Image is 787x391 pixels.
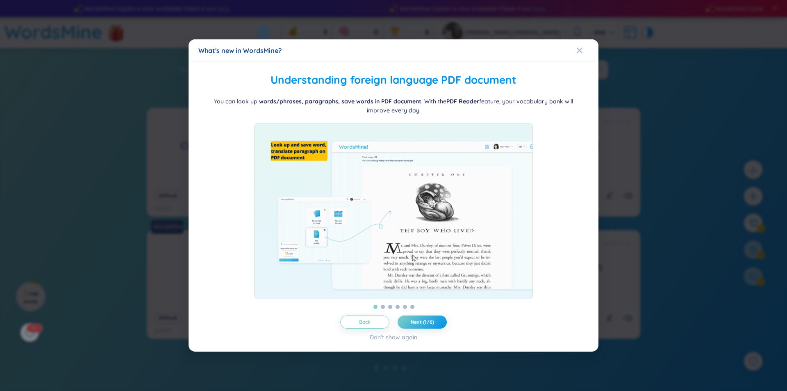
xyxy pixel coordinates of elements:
[411,319,434,325] span: Next (1/6)
[410,305,414,309] button: 6
[576,39,598,62] button: Close
[373,305,378,309] button: 1
[198,46,589,55] div: What's new in WordsMine?
[259,98,421,105] b: words/phrases, paragraphs, save words in PDF document
[381,305,385,309] button: 2
[198,72,589,89] h2: Understanding foreign language PDF document
[396,305,400,309] button: 4
[446,98,479,105] b: PDF Reader
[340,316,389,329] button: Back
[388,305,392,309] button: 3
[398,316,447,329] button: Next (1/6)
[403,305,407,309] button: 5
[359,319,371,325] span: Back
[370,333,417,342] div: Don't show again
[214,98,573,114] span: You can look up . With the feature, your vocabulary bank will improve every day.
